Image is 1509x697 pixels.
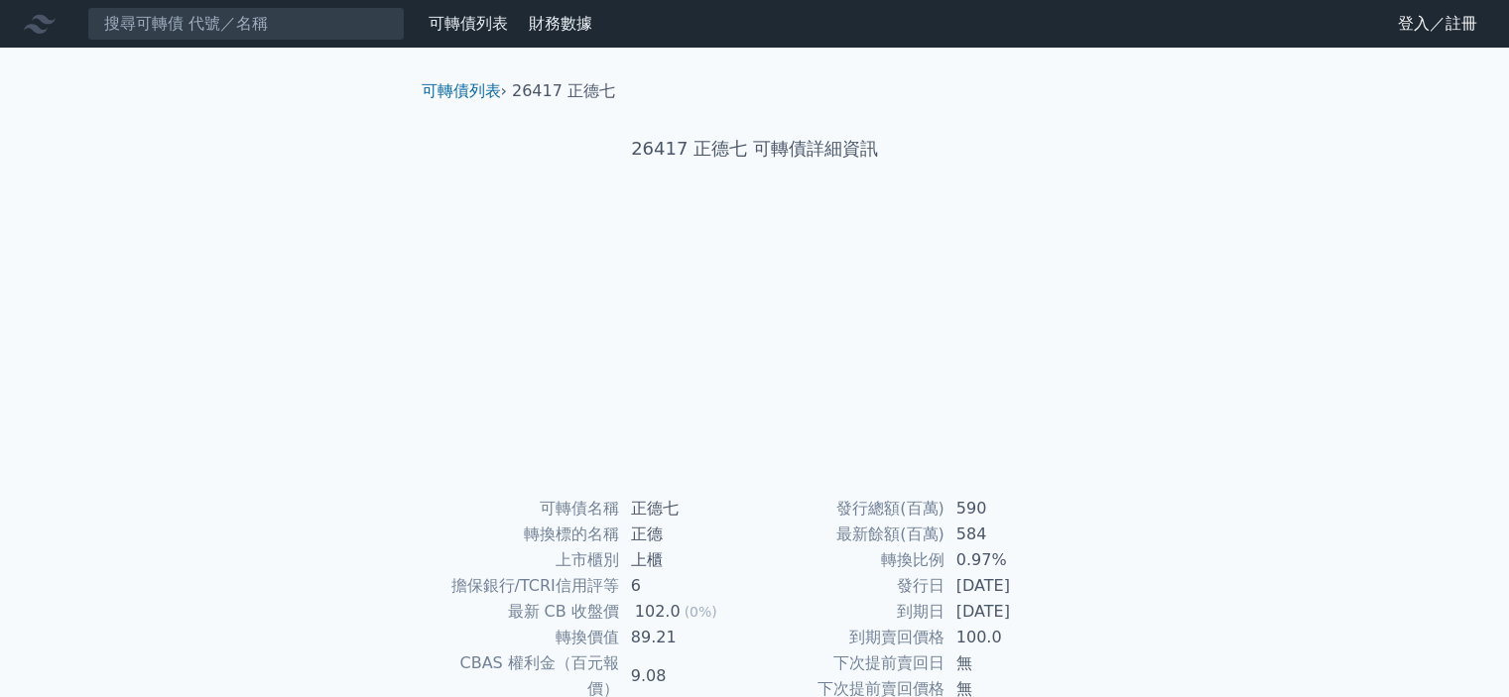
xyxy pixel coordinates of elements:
td: 無 [944,650,1080,676]
td: 下次提前賣回日 [755,650,944,676]
td: 584 [944,522,1080,547]
input: 搜尋可轉債 代號／名稱 [87,7,405,41]
td: 擔保銀行/TCRI信用評等 [430,573,619,599]
span: (0%) [685,604,717,620]
td: 轉換標的名稱 [430,522,619,547]
td: 590 [944,496,1080,522]
td: 89.21 [619,625,755,650]
td: 上櫃 [619,547,755,573]
div: 102.0 [631,599,685,625]
td: 可轉債名稱 [430,496,619,522]
a: 可轉債列表 [422,81,501,100]
td: [DATE] [944,573,1080,599]
li: › [422,79,507,103]
a: 財務數據 [529,14,592,33]
td: 6 [619,573,755,599]
td: 轉換價值 [430,625,619,650]
td: [DATE] [944,599,1080,625]
td: 100.0 [944,625,1080,650]
td: 最新 CB 收盤價 [430,599,619,625]
td: 正德 [619,522,755,547]
td: 到期賣回價格 [755,625,944,650]
td: 到期日 [755,599,944,625]
td: 正德七 [619,496,755,522]
td: 0.97% [944,547,1080,573]
a: 登入／註冊 [1382,8,1493,40]
li: 26417 正德七 [512,79,615,103]
td: 上市櫃別 [430,547,619,573]
td: 發行日 [755,573,944,599]
td: 轉換比例 [755,547,944,573]
td: 最新餘額(百萬) [755,522,944,547]
h1: 26417 正德七 可轉債詳細資訊 [406,135,1104,163]
a: 可轉債列表 [429,14,508,33]
td: 發行總額(百萬) [755,496,944,522]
